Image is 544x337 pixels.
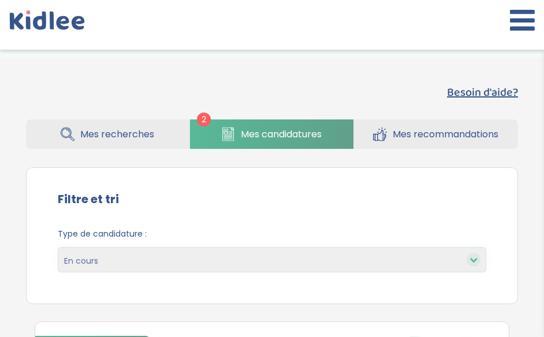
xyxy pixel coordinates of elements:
a: Mes recommandations [354,119,518,149]
a: Mes recherches [26,119,189,149]
span: Mes recherches [80,127,154,141]
label: Filtre et tri [58,190,119,208]
span: 2 [197,113,211,126]
span: Mes recommandations [393,127,498,141]
span: Mes candidatures [241,127,322,141]
a: Mes candidatures [190,119,353,149]
button: Besoin d'aide? [447,84,518,101]
span: Type de candidature : [58,228,486,240]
